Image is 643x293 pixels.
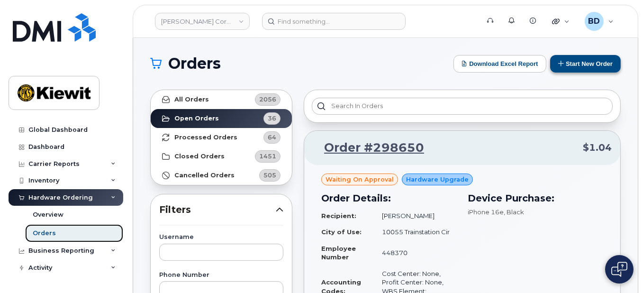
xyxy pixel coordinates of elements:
button: Start New Order [550,55,621,73]
strong: All Orders [174,96,209,103]
td: 448370 [373,240,457,266]
span: 64 [268,133,276,142]
strong: Processed Orders [174,134,237,141]
strong: Cancelled Orders [174,172,235,179]
a: Closed Orders1451 [151,147,292,166]
input: Search in orders [312,98,613,115]
span: 2056 [259,95,276,104]
span: 36 [268,114,276,123]
strong: Open Orders [174,115,219,122]
span: Orders [168,56,221,71]
a: Processed Orders64 [151,128,292,147]
strong: Recipient: [321,212,356,220]
button: Download Excel Report [453,55,546,73]
span: Hardware Upgrade [406,175,469,184]
a: Cancelled Orders505 [151,166,292,185]
span: iPhone 16e [468,208,504,216]
strong: Closed Orders [174,153,225,160]
span: $1.04 [583,141,612,155]
h3: Device Purchase: [468,191,604,205]
td: 10055 Trainstation Cir [373,224,457,240]
span: 1451 [259,152,276,161]
label: Username [159,234,283,240]
strong: City of Use: [321,228,362,236]
a: Open Orders36 [151,109,292,128]
strong: Employee Number [321,245,356,261]
label: Phone Number [159,272,283,278]
span: Waiting On Approval [326,175,394,184]
span: , Black [504,208,525,216]
span: 505 [263,171,276,180]
span: Filters [159,203,276,217]
td: [PERSON_NAME] [373,208,457,224]
a: All Orders2056 [151,90,292,109]
h3: Order Details: [321,191,457,205]
a: Order #298650 [313,139,424,156]
img: Open chat [611,262,627,277]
